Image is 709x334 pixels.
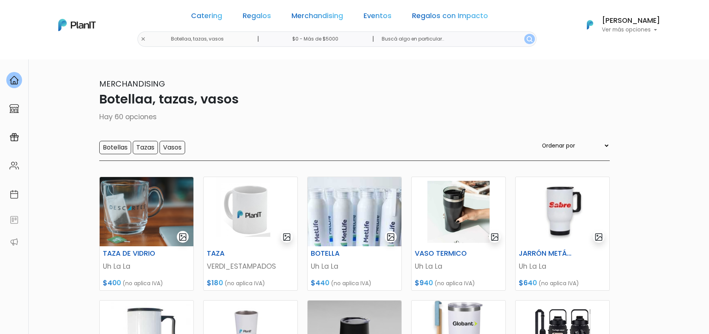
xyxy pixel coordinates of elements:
p: | [372,34,374,44]
img: campaigns-02234683943229c281be62815700db0a1741e53638e28bf9629b52c665b00959.svg [9,133,19,142]
a: gallery-light JARRÓN METÁLICO Uh La La $640 (no aplica IVA) [515,177,610,291]
img: thumb_image00018-PhotoRoom.png [100,177,193,246]
span: (no aplica IVA) [538,279,579,287]
img: people-662611757002400ad9ed0e3c099ab2801c6687ba6c219adb57efc949bc21e19d.svg [9,161,19,170]
a: Eventos [364,13,392,22]
img: PlanIt Logo [58,19,96,31]
img: calendar-87d922413cdce8b2cf7b7f5f62616a5cf9e4887200fb71536465627b3292af00.svg [9,190,19,199]
h6: BOTELLA [306,249,371,258]
h6: JARRÓN METÁLICO [514,249,579,258]
p: VERDI_ESTAMPADOS [207,261,294,271]
img: thumb_DE14F5DD-6C5D-4AF2-8A1B-AB8F8E4510FC.jpeg [516,177,609,246]
span: $400 [103,278,121,288]
p: Uh La La [311,261,398,271]
input: Botellas [99,141,131,154]
span: $640 [519,278,537,288]
img: thumb_PHOTO-2024-03-25-11-53-27.jpg [308,177,401,246]
p: Uh La La [103,261,190,271]
a: Catering [191,13,222,22]
img: gallery-light [282,233,291,242]
img: thumb_9E0D74E5-E8BA-4212-89BE-C07E7E2A2B6F.jpeg [204,177,297,246]
input: Buscá algo en particular.. [375,31,536,47]
input: Tazas [133,141,158,154]
img: gallery-light [594,233,603,242]
span: $940 [415,278,433,288]
img: partners-52edf745621dab592f3b2c58e3bca9d71375a7ef29c3b500c9f145b62cc070d4.svg [9,237,19,247]
img: PlanIt Logo [581,16,599,33]
h6: TAZA [202,249,267,258]
img: gallery-light [178,233,187,242]
p: Merchandising [99,78,610,90]
img: gallery-light [490,233,499,242]
span: (no aplica IVA) [331,279,371,287]
p: Uh La La [415,261,502,271]
h6: TAZA DE VIDRIO [98,249,163,258]
img: marketplace-4ceaa7011d94191e9ded77b95e3339b90024bf715f7c57f8cf31f2d8c509eaba.svg [9,104,19,113]
a: gallery-light TAZA VERDI_ESTAMPADOS $180 (no aplica IVA) [203,177,298,291]
img: close-6986928ebcb1d6c9903e3b54e860dbc4d054630f23adef3a32610726dff6a82b.svg [141,37,146,42]
span: (no aplica IVA) [225,279,265,287]
span: (no aplica IVA) [434,279,475,287]
img: gallery-light [386,233,395,242]
p: Uh La La [519,261,606,271]
span: (no aplica IVA) [122,279,163,287]
a: Merchandising [291,13,343,22]
p: Botellaa, tazas, vasos [99,90,610,109]
a: gallery-light TAZA DE VIDRIO Uh La La $400 (no aplica IVA) [99,177,194,291]
span: $440 [311,278,329,288]
img: search_button-432b6d5273f82d61273b3651a40e1bd1b912527efae98b1b7a1b2c0702e16a8d.svg [527,36,533,42]
a: gallery-light VASO TERMICO Uh La La $940 (no aplica IVA) [411,177,506,291]
img: feedback-78b5a0c8f98aac82b08bfc38622c3050aee476f2c9584af64705fc4e61158814.svg [9,215,19,225]
img: thumb_WhatsApp_Image_2023-04-20_at_11.36.09.jpg [412,177,505,246]
p: Ver más opciones [602,27,660,33]
button: PlanIt Logo [PERSON_NAME] Ver más opciones [577,15,660,35]
input: Vasos [160,141,185,154]
a: gallery-light BOTELLA Uh La La $440 (no aplica IVA) [307,177,402,291]
a: Regalos con Impacto [412,13,488,22]
p: | [257,34,259,44]
h6: [PERSON_NAME] [602,17,660,24]
a: Regalos [243,13,271,22]
h6: VASO TERMICO [410,249,475,258]
span: $180 [207,278,223,288]
p: Hay 60 opciones [99,112,610,122]
img: home-e721727adea9d79c4d83392d1f703f7f8bce08238fde08b1acbfd93340b81755.svg [9,76,19,85]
